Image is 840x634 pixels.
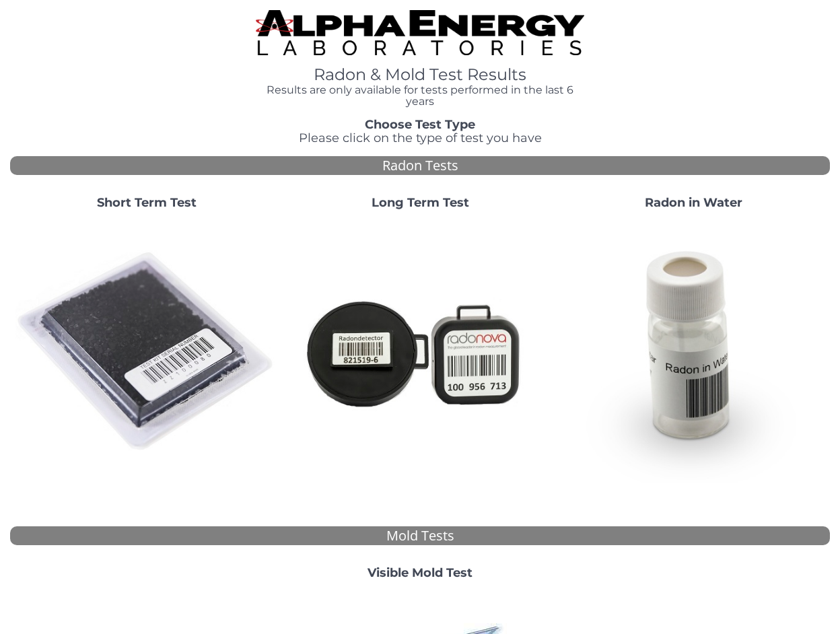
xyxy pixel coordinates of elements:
[256,10,584,55] img: TightCrop.jpg
[299,131,542,145] span: Please click on the type of test you have
[256,84,584,108] h4: Results are only available for tests performed in the last 6 years
[10,526,830,546] div: Mold Tests
[367,565,473,580] strong: Visible Mold Test
[645,195,742,210] strong: Radon in Water
[15,221,278,483] img: ShortTerm.jpg
[97,195,197,210] strong: Short Term Test
[10,156,830,176] div: Radon Tests
[289,221,551,483] img: Radtrak2vsRadtrak3.jpg
[372,195,469,210] strong: Long Term Test
[365,117,475,132] strong: Choose Test Type
[562,221,825,483] img: RadoninWater.jpg
[256,66,584,83] h1: Radon & Mold Test Results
